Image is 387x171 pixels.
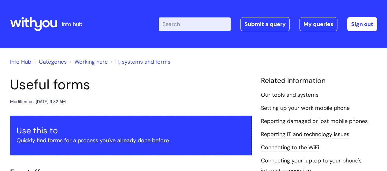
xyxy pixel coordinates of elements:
[115,58,170,65] a: IT, systems and forms
[347,17,377,31] a: Sign out
[261,144,319,152] a: Connecting to the WiFi
[17,136,245,145] p: Quickly find forms for a process you've already done before.
[261,76,377,85] h4: Related Information
[159,17,377,31] div: | -
[33,57,67,67] li: Solution home
[261,104,350,112] a: Setting up your work mobile phone
[109,57,170,67] li: IT, systems and forms
[261,117,368,125] a: Reporting damaged or lost mobile phones
[39,58,67,65] a: Categories
[261,131,349,139] a: Reporting IT and technology issues
[300,17,337,31] a: My queries
[159,17,231,31] input: Search
[17,126,245,136] h3: Use this to
[10,58,31,65] a: Info Hub
[10,98,66,106] div: Modified on: [DATE] 9:32 AM
[10,76,252,93] h1: Useful forms
[261,91,318,99] a: Our tools and systems
[62,19,82,29] p: info hub
[240,17,290,31] a: Submit a query
[68,57,108,67] li: Working here
[74,58,108,65] a: Working here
